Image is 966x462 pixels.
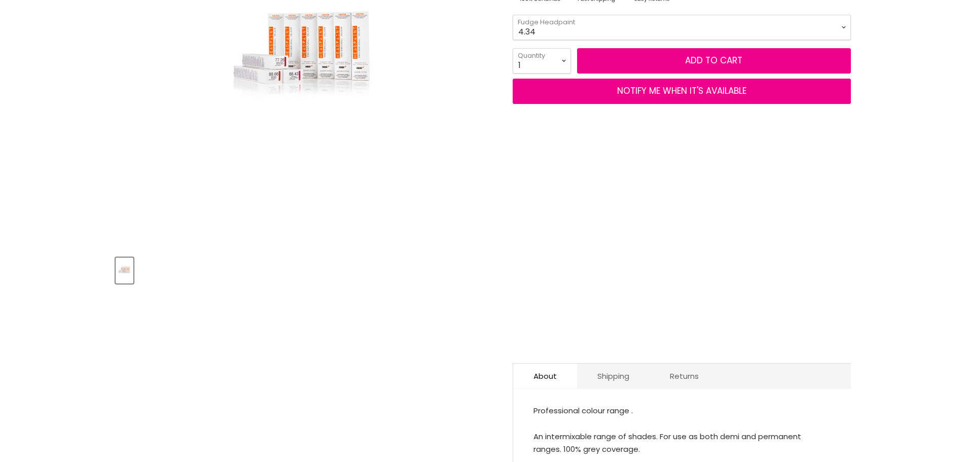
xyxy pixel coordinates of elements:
[513,364,577,388] a: About
[577,364,650,388] a: Shipping
[577,48,851,74] button: Add to cart
[117,259,132,282] img: Fudge Headpaint
[513,48,571,74] select: Quantity
[114,255,496,283] div: Product thumbnails
[650,364,719,388] a: Returns
[116,258,133,283] button: Fudge Headpaint
[685,54,742,66] span: Add to cart
[513,79,851,104] button: NOTIFY ME WHEN IT'S AVAILABLE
